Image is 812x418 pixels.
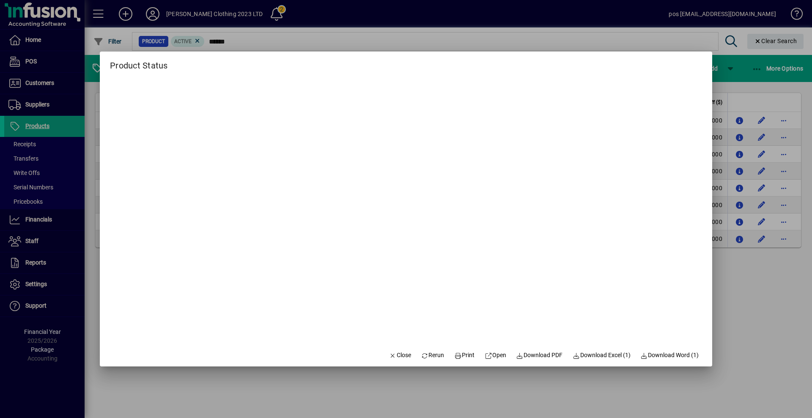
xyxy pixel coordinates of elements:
[513,348,566,363] a: Download PDF
[100,52,178,72] h2: Product Status
[637,348,702,363] button: Download Word (1)
[516,351,563,360] span: Download PDF
[454,351,475,360] span: Print
[641,351,699,360] span: Download Word (1)
[421,351,444,360] span: Rerun
[569,348,634,363] button: Download Excel (1)
[389,351,411,360] span: Close
[485,351,506,360] span: Open
[481,348,510,363] a: Open
[451,348,478,363] button: Print
[386,348,414,363] button: Close
[573,351,631,360] span: Download Excel (1)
